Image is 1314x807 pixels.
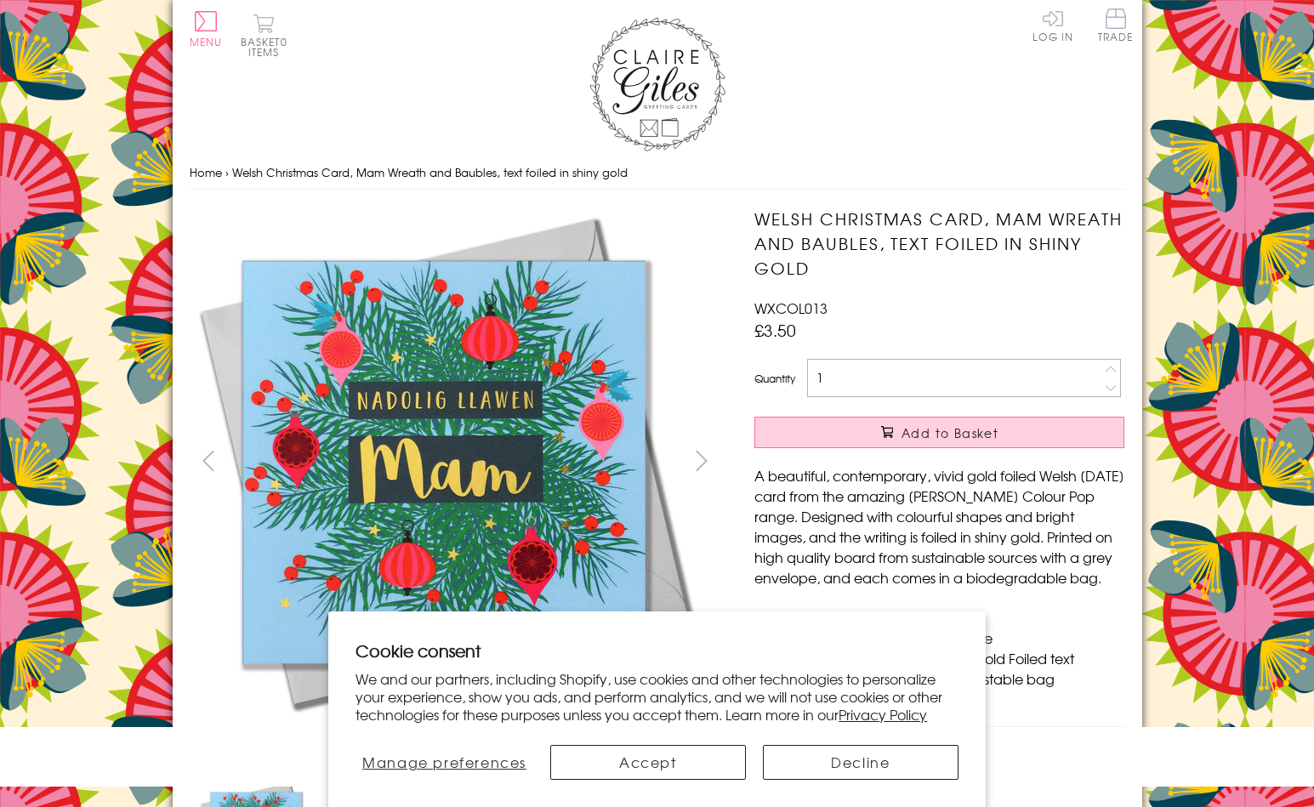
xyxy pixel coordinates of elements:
a: Trade [1098,9,1134,45]
span: WXCOL013 [754,298,828,318]
span: 0 items [248,34,287,60]
button: Accept [550,745,746,780]
p: We and our partners, including Shopify, use cookies and other technologies to personalize your ex... [356,670,958,723]
a: Log In [1032,9,1073,42]
button: next [682,441,720,480]
a: Privacy Policy [839,704,927,725]
button: Basket0 items [241,14,287,57]
span: Welsh Christmas Card, Mam Wreath and Baubles, text foiled in shiny gold [232,164,628,180]
span: Menu [190,34,223,49]
span: Add to Basket [902,424,998,441]
h1: Welsh Christmas Card, Mam Wreath and Baubles, text foiled in shiny gold [754,207,1124,280]
li: Dimensions: 150mm x 150mm [771,607,1124,628]
span: Manage preferences [362,752,526,772]
button: Menu [190,11,223,47]
span: › [225,164,229,180]
label: Quantity [754,371,795,386]
button: prev [190,441,228,480]
span: Trade [1098,9,1134,42]
img: Welsh Christmas Card, Mam Wreath and Baubles, text foiled in shiny gold [190,207,700,717]
button: Add to Basket [754,417,1124,448]
img: Claire Giles Greetings Cards [589,17,725,151]
h2: Cookie consent [356,639,958,662]
nav: breadcrumbs [190,156,1125,190]
span: £3.50 [754,318,796,342]
a: Home [190,164,222,180]
button: Decline [763,745,958,780]
p: A beautiful, contemporary, vivid gold foiled Welsh [DATE] card from the amazing [PERSON_NAME] Col... [754,465,1124,588]
button: Manage preferences [356,745,533,780]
